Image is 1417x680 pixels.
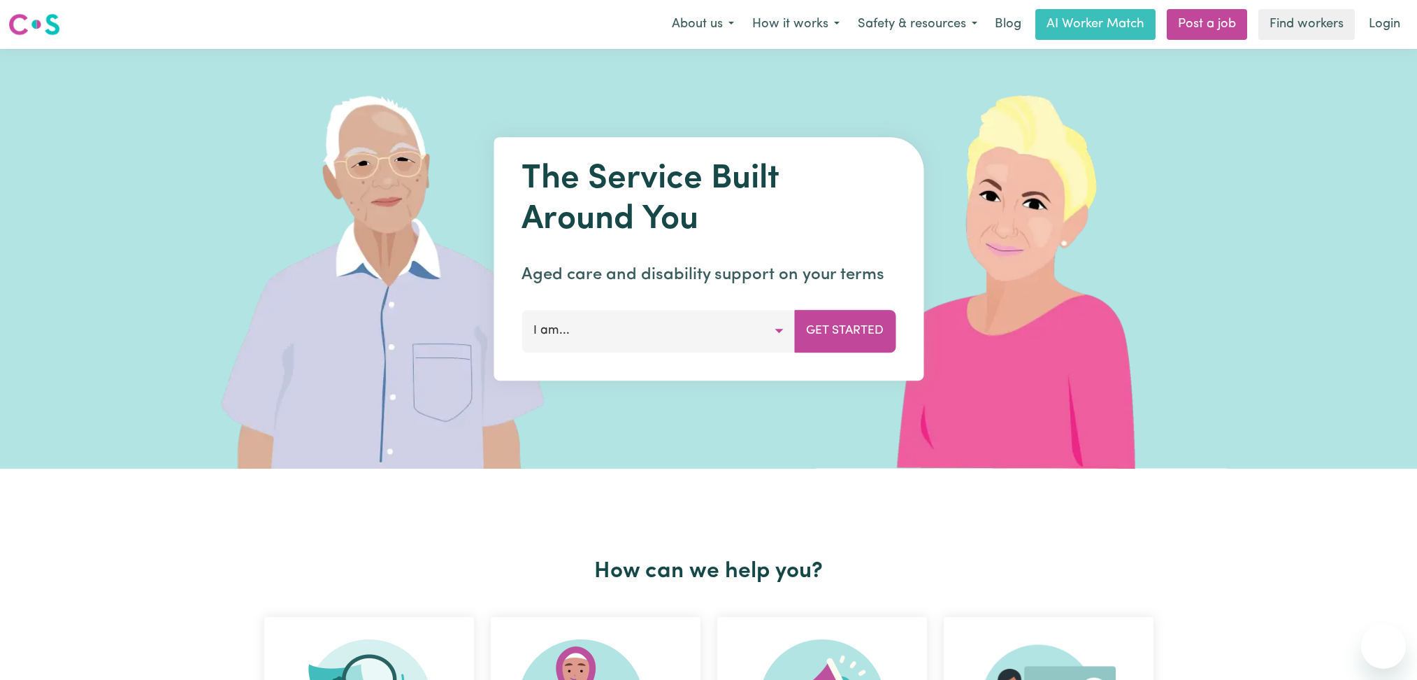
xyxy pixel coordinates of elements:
[256,558,1162,585] h2: How can we help you?
[8,12,60,37] img: Careseekers logo
[1167,9,1247,40] a: Post a job
[1361,624,1406,669] iframe: Button to launch messaging window
[522,160,895,240] h1: The Service Built Around You
[8,8,60,41] a: Careseekers logo
[522,262,895,288] p: Aged care and disability support on your terms
[1258,9,1355,40] a: Find workers
[1360,9,1409,40] a: Login
[663,10,743,39] button: About us
[522,310,795,352] button: I am...
[1035,9,1156,40] a: AI Worker Match
[986,9,1030,40] a: Blog
[794,310,895,352] button: Get Started
[743,10,849,39] button: How it works
[849,10,986,39] button: Safety & resources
